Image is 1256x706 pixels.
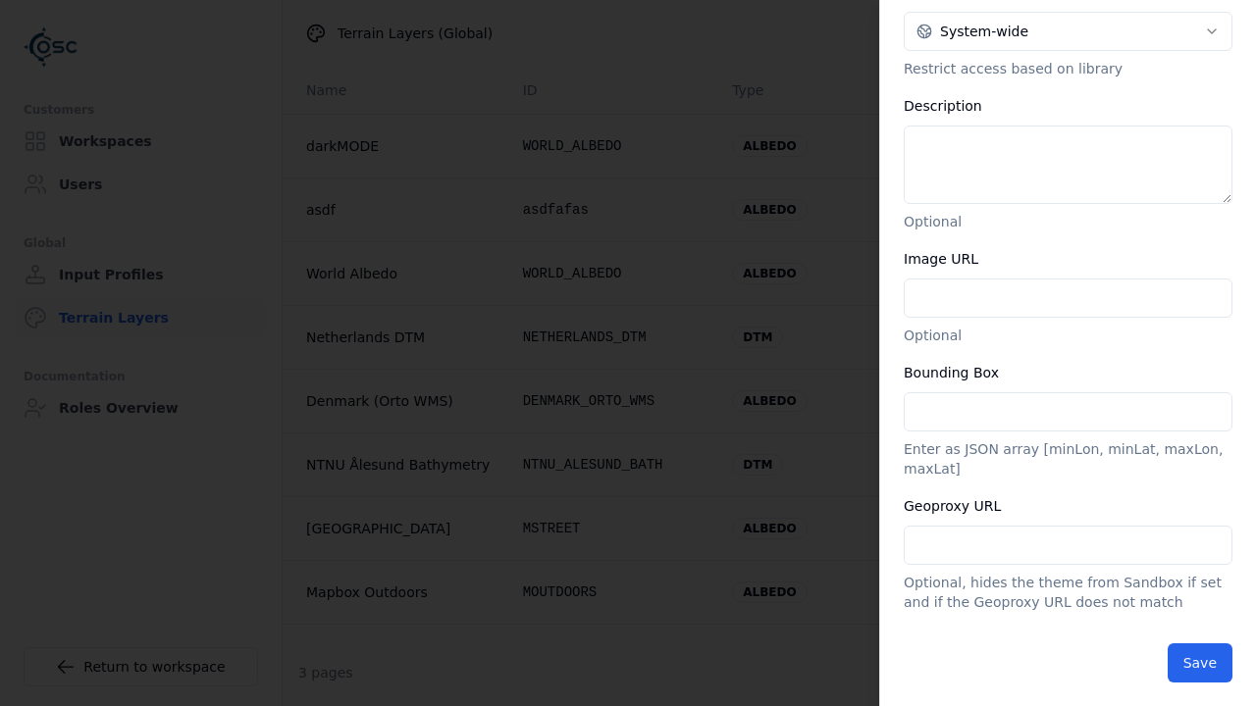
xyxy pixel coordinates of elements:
p: Optional, hides the theme from Sandbox if set and if the Geoproxy URL does not match [904,573,1232,612]
label: Description [904,98,982,114]
p: Restrict access based on library [904,59,1232,78]
button: Save [1168,643,1232,682]
p: Optional [904,326,1232,345]
label: Image URL [904,251,978,267]
label: Geoproxy URL [904,498,1001,514]
p: Enter as JSON array [minLon, minLat, maxLon, maxLat] [904,439,1232,479]
label: Bounding Box [904,365,999,380]
p: Optional [904,212,1232,231]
